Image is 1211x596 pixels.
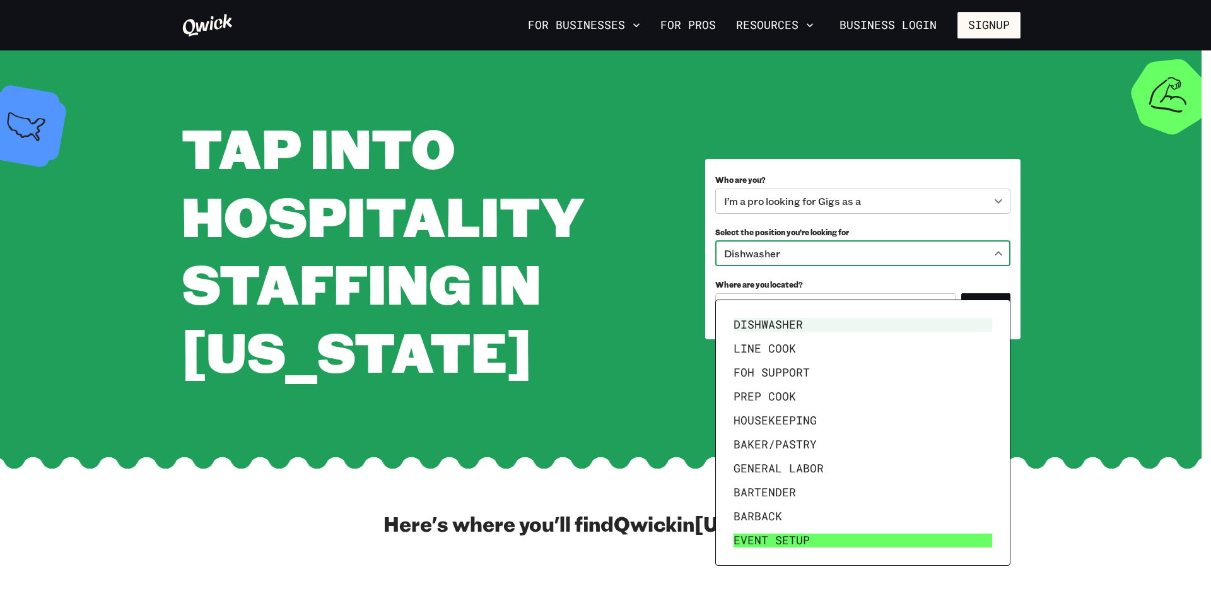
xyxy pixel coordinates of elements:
[728,385,997,409] li: Prep Cook
[728,361,997,385] li: FOH Support
[728,481,997,505] li: Bartender
[728,409,997,433] li: Housekeeping
[728,337,997,361] li: Line Cook
[728,505,997,529] li: Barback
[728,457,997,481] li: General Labor
[728,529,997,552] li: Event Setup
[728,433,997,457] li: Baker/Pastry
[728,313,997,337] li: Dishwasher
